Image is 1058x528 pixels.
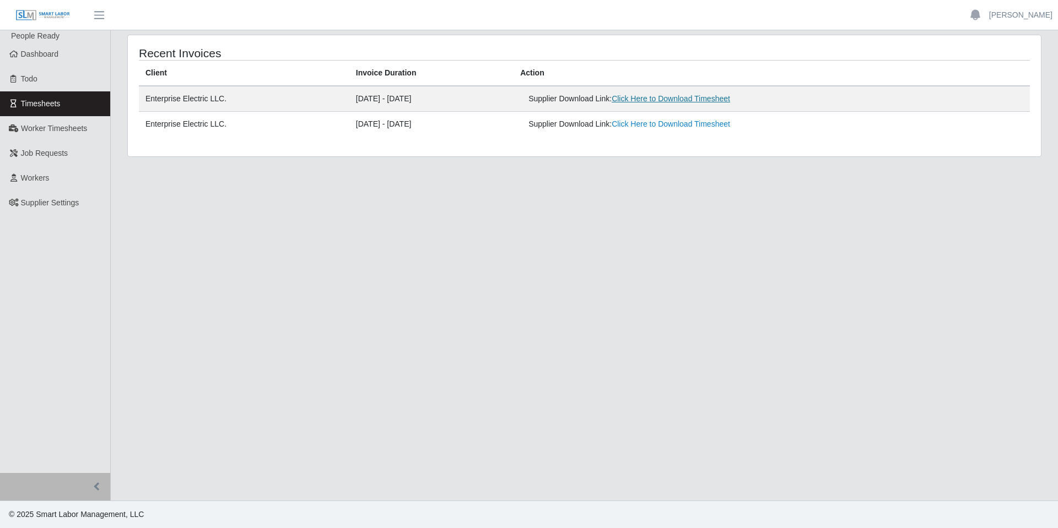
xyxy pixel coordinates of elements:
span: © 2025 Smart Labor Management, LLC [9,510,144,519]
th: Action [514,61,1030,86]
a: Click Here to Download Timesheet [612,94,730,103]
a: [PERSON_NAME] [989,9,1052,21]
span: Todo [21,74,37,83]
div: Supplier Download Link: [528,93,848,105]
span: Workers [21,173,50,182]
span: Supplier Settings [21,198,79,207]
th: Invoice Duration [349,61,514,86]
a: Click Here to Download Timesheet [612,119,730,128]
td: [DATE] - [DATE] [349,112,514,137]
span: Job Requests [21,149,68,157]
span: Dashboard [21,50,59,58]
td: [DATE] - [DATE] [349,86,514,112]
th: Client [139,61,349,86]
span: Worker Timesheets [21,124,87,133]
h4: Recent Invoices [139,46,500,60]
div: Supplier Download Link: [528,118,848,130]
img: SLM Logo [15,9,71,21]
span: Timesheets [21,99,61,108]
td: Enterprise Electric LLC. [139,86,349,112]
td: Enterprise Electric LLC. [139,112,349,137]
span: People Ready [11,31,60,40]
